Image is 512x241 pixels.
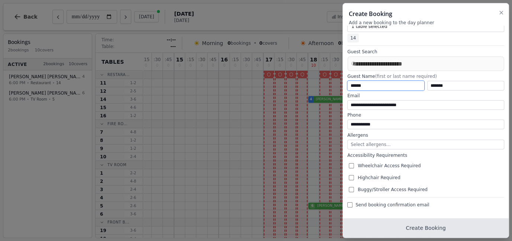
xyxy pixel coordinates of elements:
[349,9,503,18] h2: Create Booking
[347,132,504,138] label: Allergens
[349,187,354,192] input: Buggy/Stroller Access Required
[349,163,354,168] input: Wheelchair Access Required
[358,163,421,169] span: Wheelchair Access Required
[347,152,504,158] label: Accessibility Requirements
[375,74,437,79] span: (first or last name required)
[347,49,504,55] label: Guest Search
[351,142,390,147] span: Select allergens...
[343,218,509,238] button: Create Booking
[349,20,503,26] p: Add a new booking to the day planner
[347,93,504,99] label: Email
[349,175,354,180] input: Highchair Required
[347,140,504,149] button: Select allergens...
[347,34,359,42] span: 14
[347,202,352,207] input: Send booking confirmation email
[347,112,504,118] label: Phone
[358,187,428,193] span: Buggy/Stroller Access Required
[347,73,504,79] label: Guest Name
[355,202,429,208] span: Send booking confirmation email
[347,21,504,32] button: 1 table selected
[358,175,400,181] span: Highchair Required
